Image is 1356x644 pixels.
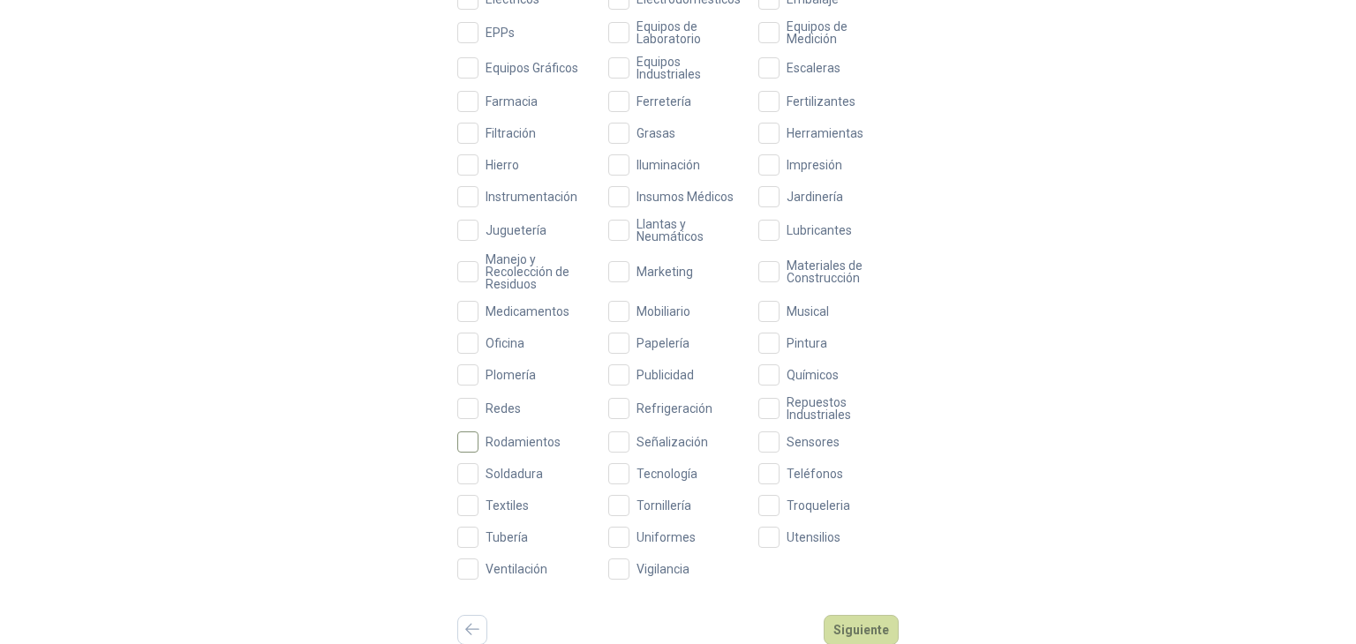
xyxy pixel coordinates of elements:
span: Materiales de Construcción [780,259,899,284]
span: Vigilancia [629,563,697,575]
span: Manejo y Recolección de Residuos [478,253,598,290]
span: Soldadura [478,468,550,480]
span: Mobiliario [629,305,697,318]
span: Refrigeración [629,402,719,415]
span: Plomería [478,369,543,381]
span: Grasas [629,127,682,139]
span: Publicidad [629,369,701,381]
span: Químicos [780,369,846,381]
span: Textiles [478,499,536,512]
span: Equipos Industriales [629,56,749,80]
span: Marketing [629,266,700,278]
span: Repuestos Industriales [780,396,899,421]
span: Hierro [478,159,526,171]
span: Juguetería [478,224,554,236]
span: Medicamentos [478,305,576,318]
span: Jardinería [780,191,850,203]
span: Utensilios [780,531,847,543]
span: Impresión [780,159,849,171]
span: Troqueleria [780,499,857,512]
span: Uniformes [629,531,703,543]
span: Pintura [780,337,834,349]
span: Herramientas [780,127,870,139]
span: Equipos de Medición [780,20,899,45]
span: Tubería [478,531,535,543]
span: Teléfonos [780,468,850,480]
span: Iluminación [629,159,707,171]
span: Insumos Médicos [629,191,741,203]
span: Fertilizantes [780,95,863,108]
span: Rodamientos [478,436,568,448]
span: Equipos de Laboratorio [629,20,749,45]
span: Escaleras [780,62,847,74]
span: Señalización [629,436,715,448]
span: Ferretería [629,95,698,108]
span: Papelería [629,337,697,349]
span: Instrumentación [478,191,584,203]
span: Lubricantes [780,224,859,236]
span: Equipos Gráficos [478,62,585,74]
span: Oficina [478,337,531,349]
span: Redes [478,402,528,415]
span: Ventilación [478,563,554,575]
span: Sensores [780,436,847,448]
span: Musical [780,305,836,318]
span: Llantas y Neumáticos [629,218,749,243]
span: Farmacia [478,95,545,108]
span: EPPs [478,26,522,39]
span: Tecnología [629,468,704,480]
span: Filtración [478,127,543,139]
span: Tornillería [629,499,698,512]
